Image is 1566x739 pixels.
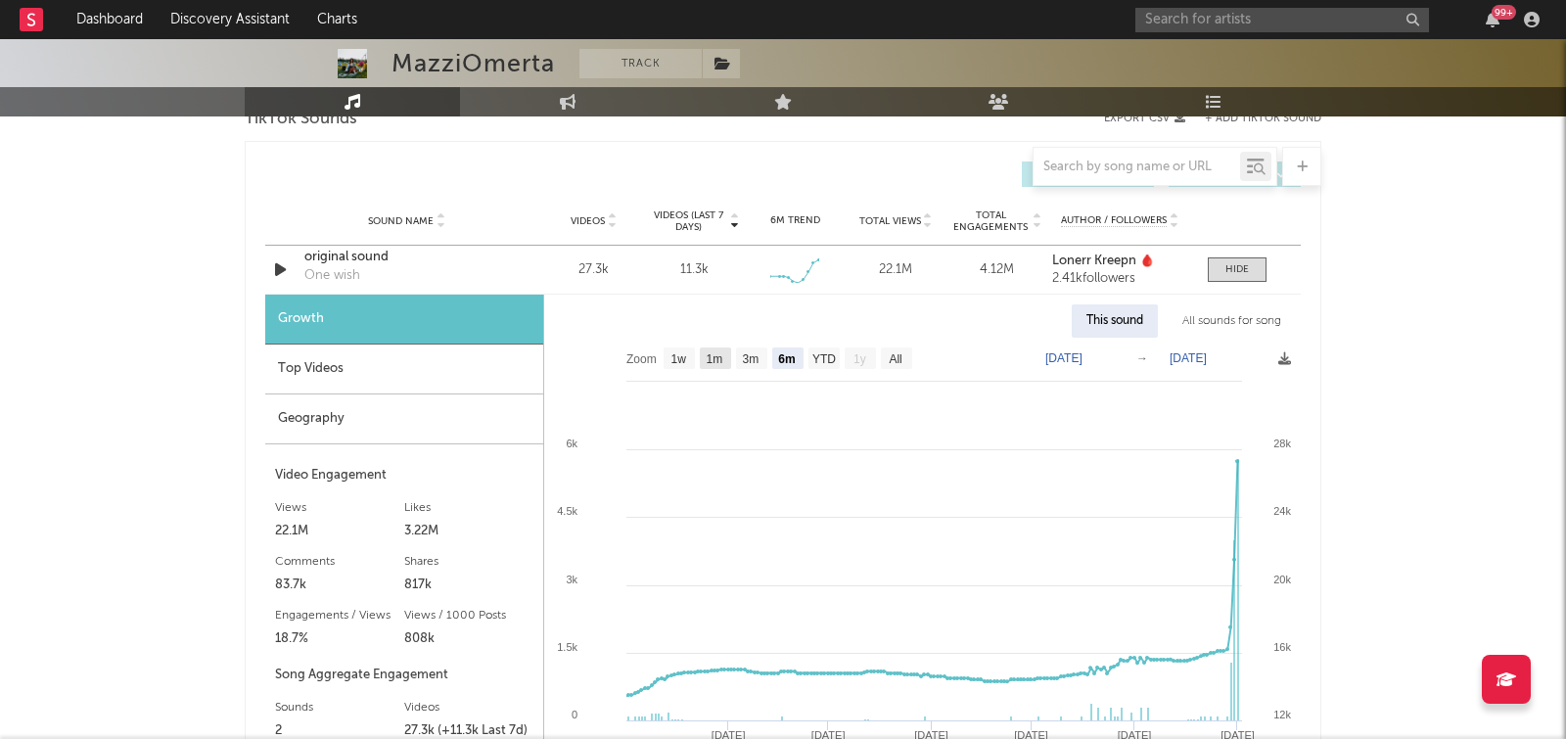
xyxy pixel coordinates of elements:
div: Growth [265,295,543,345]
a: original sound [304,248,509,267]
text: [DATE] [1045,351,1082,365]
div: 817k [404,574,533,597]
strong: Lonerr Kreepn 🩸 [1052,254,1155,267]
div: Song Aggregate Engagement [275,664,533,687]
text: 12k [1273,709,1291,720]
text: All [889,352,901,366]
div: MazziOmerta [391,49,555,78]
span: Videos [571,215,605,227]
text: 0 [572,709,577,720]
div: 3.22M [404,520,533,543]
div: Top Videos [265,345,543,394]
text: 6k [566,438,577,449]
button: + Add TikTok Sound [1185,114,1321,124]
text: 16k [1273,641,1291,653]
text: 1y [853,352,866,366]
text: 3m [743,352,760,366]
div: One wish [304,266,360,286]
text: → [1136,351,1148,365]
text: 6m [778,352,795,366]
div: Video Engagement [275,464,533,487]
button: 99+ [1486,12,1499,27]
text: 24k [1273,505,1291,517]
span: Total Engagements [951,209,1031,233]
text: [DATE] [1170,351,1207,365]
div: All sounds for song [1168,304,1296,338]
span: Total Views [859,215,921,227]
div: Videos [404,696,533,719]
div: Comments [275,550,404,574]
button: Export CSV [1104,113,1185,124]
text: 3k [566,574,577,585]
span: Videos (last 7 days) [649,209,728,233]
div: 22.1M [275,520,404,543]
div: 27.3k [548,260,639,280]
div: 11.3k [680,260,709,280]
input: Search for artists [1135,8,1429,32]
span: Author / Followers [1061,214,1167,227]
div: Sounds [275,696,404,719]
div: 22.1M [851,260,942,280]
input: Search by song name or URL [1034,160,1240,175]
div: Views [275,496,404,520]
text: 1.5k [557,641,577,653]
div: 99 + [1492,5,1516,20]
div: This sound [1072,304,1158,338]
div: 4.12M [951,260,1042,280]
text: 28k [1273,438,1291,449]
button: + Add TikTok Sound [1205,114,1321,124]
div: Shares [404,550,533,574]
text: 4.5k [557,505,577,517]
div: Views / 1000 Posts [404,604,533,627]
a: Lonerr Kreepn 🩸 [1052,254,1188,268]
div: 18.7% [275,627,404,651]
text: 1w [671,352,687,366]
text: 20k [1273,574,1291,585]
div: 6M Trend [750,213,841,228]
span: Sound Name [368,215,434,227]
text: 1m [707,352,723,366]
div: Likes [404,496,533,520]
button: Track [579,49,702,78]
div: 808k [404,627,533,651]
text: YTD [812,352,836,366]
div: 2.41k followers [1052,272,1188,286]
span: TikTok Sounds [245,108,357,131]
div: Geography [265,394,543,444]
text: Zoom [626,352,657,366]
div: 83.7k [275,574,404,597]
div: Engagements / Views [275,604,404,627]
